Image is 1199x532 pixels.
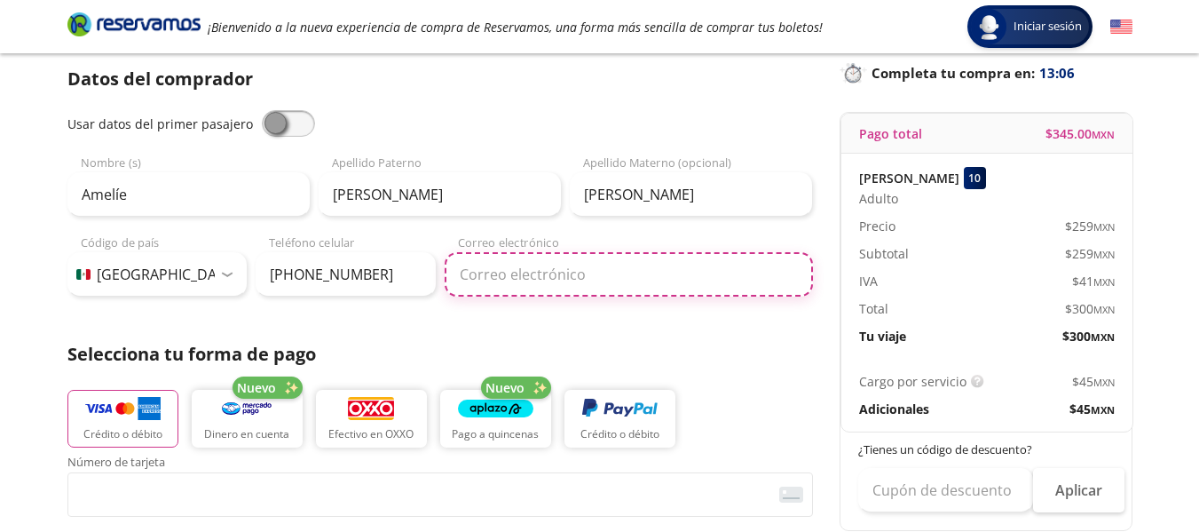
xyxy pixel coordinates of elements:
span: Nuevo [237,378,276,397]
span: $ 259 [1065,244,1115,263]
iframe: Iframe del número de tarjeta asegurada [75,478,805,512]
small: MXN [1091,330,1115,344]
small: MXN [1093,248,1115,261]
button: Aplicar [1033,468,1124,512]
span: $ 259 [1065,217,1115,235]
p: Selecciona tu forma de pago [67,341,813,368]
input: Apellido Materno (opcional) [570,172,812,217]
p: Subtotal [859,244,909,263]
small: MXN [1093,376,1115,389]
p: Efectivo en OXXO [328,426,414,442]
span: Número de tarjeta [67,457,813,472]
p: Precio [859,217,895,235]
p: Crédito o débito [580,426,659,442]
a: Brand Logo [67,11,201,43]
button: English [1110,16,1132,38]
img: MX [76,269,91,280]
p: Datos del comprador [67,66,813,92]
button: Pago a quincenas [440,390,551,448]
p: Cargo por servicio [859,372,966,391]
i: Brand Logo [67,11,201,37]
button: Crédito o débito [564,390,675,448]
span: $ 345.00 [1045,124,1115,143]
p: IVA [859,272,878,290]
small: MXN [1093,220,1115,234]
span: Nuevo [485,378,525,397]
p: Total [859,299,888,318]
span: Adulto [859,189,898,208]
span: $ 300 [1065,299,1115,318]
input: Cupón de descuento [858,468,1033,512]
p: Dinero en cuenta [204,426,289,442]
button: Crédito o débito [67,390,178,448]
small: MXN [1092,128,1115,141]
small: MXN [1091,403,1115,417]
button: Efectivo en OXXO [316,390,427,448]
p: ¿Tienes un código de descuento? [858,441,1116,459]
span: $ 300 [1062,327,1115,345]
p: [PERSON_NAME] [859,169,959,187]
span: Iniciar sesión [1006,18,1089,36]
p: Adicionales [859,400,929,418]
p: Pago a quincenas [452,426,539,442]
p: Pago total [859,124,922,143]
button: Dinero en cuenta [192,390,303,448]
input: Correo electrónico [445,252,813,297]
input: Apellido Paterno [319,172,561,217]
span: 13:06 [1039,63,1075,83]
span: $ 41 [1072,272,1115,290]
small: MXN [1093,303,1115,316]
input: Nombre (s) [67,172,310,217]
input: Teléfono celular [256,252,436,297]
small: MXN [1093,275,1115,289]
span: $ 45 [1069,400,1115,418]
img: card [779,487,803,503]
div: 10 [964,167,986,189]
p: Tu viaje [859,327,906,345]
span: Usar datos del primer pasajero [67,115,253,132]
span: $ 45 [1072,372,1115,391]
p: Completa tu compra en : [840,60,1132,85]
p: Crédito o débito [83,426,162,442]
em: ¡Bienvenido a la nueva experiencia de compra de Reservamos, una forma más sencilla de comprar tus... [208,19,823,36]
